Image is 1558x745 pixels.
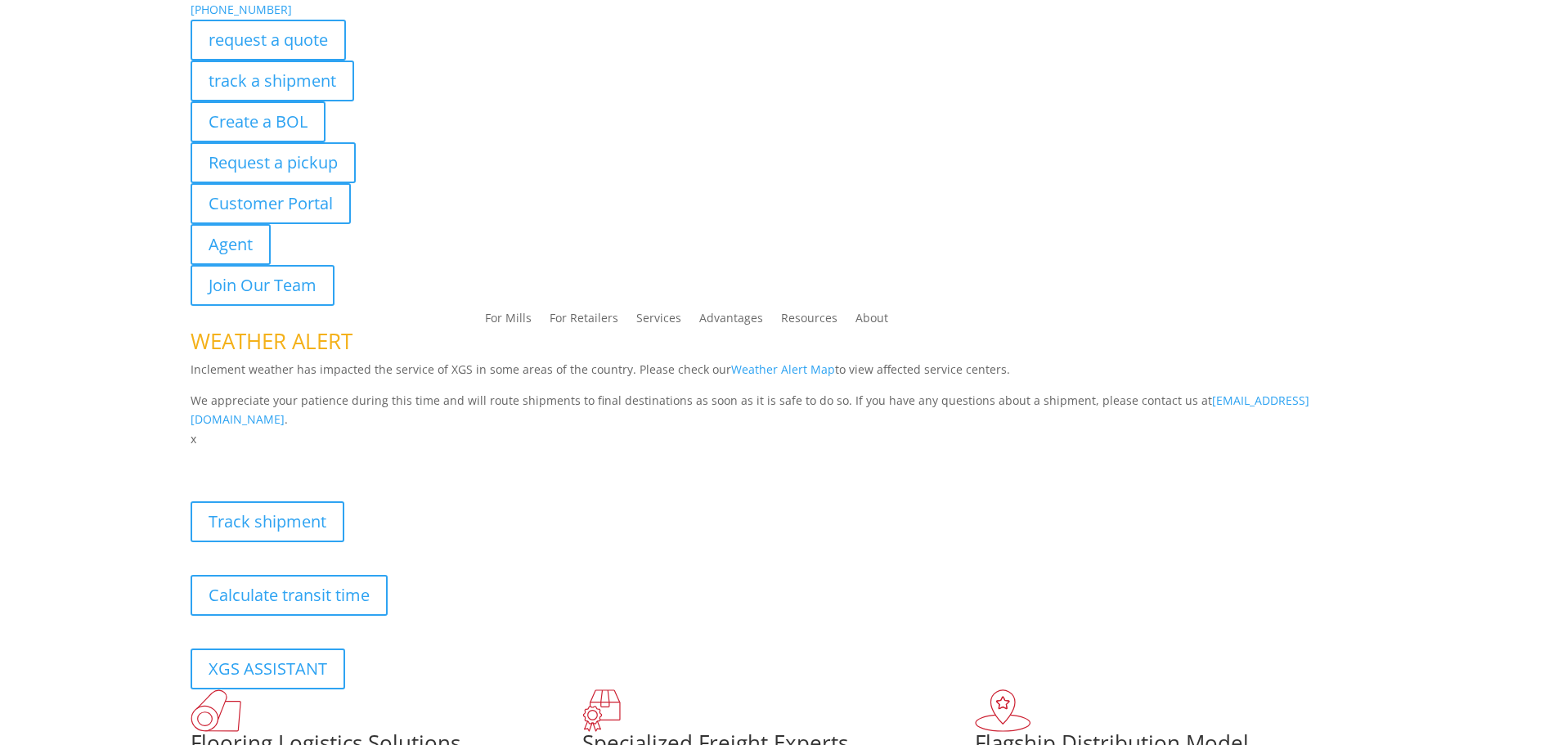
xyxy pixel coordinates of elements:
a: Services [636,312,681,330]
a: Agent [191,224,271,265]
a: Calculate transit time [191,575,388,616]
a: For Mills [485,312,532,330]
a: Advantages [699,312,763,330]
a: [PHONE_NUMBER] [191,2,292,17]
img: xgs-icon-focused-on-flooring-red [582,689,621,732]
a: Track shipment [191,501,344,542]
a: XGS ASSISTANT [191,649,345,689]
a: Resources [781,312,837,330]
a: request a quote [191,20,346,61]
p: We appreciate your patience during this time and will route shipments to final destinations as so... [191,391,1368,430]
p: Inclement weather has impacted the service of XGS in some areas of the country. Please check our ... [191,360,1368,391]
img: xgs-icon-flagship-distribution-model-red [975,689,1031,732]
a: For Retailers [550,312,618,330]
a: track a shipment [191,61,354,101]
p: x [191,429,1368,449]
a: Create a BOL [191,101,326,142]
a: About [855,312,888,330]
a: Join Our Team [191,265,334,306]
a: Customer Portal [191,183,351,224]
img: xgs-icon-total-supply-chain-intelligence-red [191,689,241,732]
b: Visibility, transparency, and control for your entire supply chain. [191,451,555,467]
span: WEATHER ALERT [191,326,352,356]
a: Request a pickup [191,142,356,183]
a: Weather Alert Map [731,361,835,377]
